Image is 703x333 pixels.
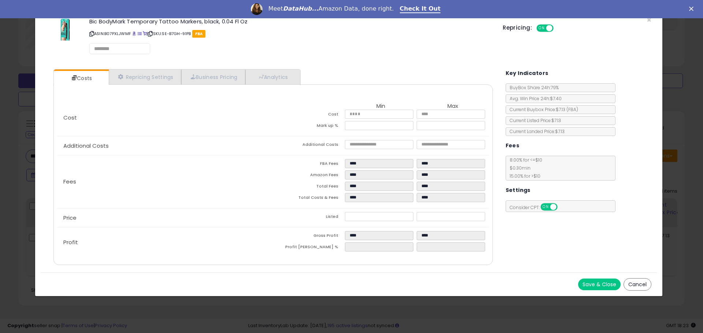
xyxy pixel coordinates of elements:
[273,170,345,182] td: Amazon Fees
[132,31,136,37] a: BuyBox page
[57,179,273,185] p: Fees
[556,106,578,113] span: $7.13
[624,278,651,291] button: Cancel
[506,186,531,195] h5: Settings
[506,106,578,113] span: Current Buybox Price:
[553,25,564,31] span: OFF
[506,84,559,91] span: BuyBox Share 24h: 79%
[181,69,245,84] a: Business Pricing
[503,25,532,31] h5: Repricing:
[245,69,300,84] a: Analytics
[506,117,561,124] span: Current Listed Price: $7.13
[345,103,417,110] th: Min
[506,165,531,171] span: $0.30 min
[273,212,345,223] td: Listed
[506,141,520,150] h5: Fees
[273,193,345,204] td: Total Costs & Fees
[273,231,345,242] td: Gross Profit
[273,140,345,151] td: Additional Costs
[57,143,273,149] p: Additional Costs
[54,19,76,41] img: 41jLOI09wYL._SL60_.jpg
[506,69,548,78] h5: Key Indicators
[506,204,567,211] span: Consider CPT:
[273,159,345,170] td: FBA Fees
[192,30,206,38] span: FBA
[57,215,273,221] p: Price
[506,173,540,179] span: 15.00 % for > $10
[578,279,621,290] button: Save & Close
[138,31,142,37] a: All offer listings
[57,115,273,121] p: Cost
[506,157,542,179] span: 8.00 % for <= $10
[556,204,568,210] span: OFF
[268,5,394,12] div: Meet Amazon Data, done right.
[273,182,345,193] td: Total Fees
[506,95,562,102] span: Avg. Win Price 24h: $7.40
[273,121,345,132] td: Mark up %
[109,69,181,84] a: Repricing Settings
[541,204,550,210] span: ON
[57,239,273,245] p: Profit
[689,7,696,11] div: Close
[273,242,345,254] td: Profit [PERSON_NAME] %
[283,5,319,12] i: DataHub...
[537,25,546,31] span: ON
[54,71,108,86] a: Costs
[89,19,492,24] h3: Bic BodyMark Temporary Tattoo Markers, black, 0.04 Fl Oz
[566,106,578,113] span: ( FBA )
[89,28,492,39] p: ASIN: B07PXLJWMF | SKU: SE-B7GH-91PB
[647,15,651,25] span: ×
[273,110,345,121] td: Cost
[251,3,263,15] img: Profile image for Georgie
[417,103,488,110] th: Max
[400,5,441,13] a: Check It Out
[506,128,565,135] span: Current Landed Price: $7.13
[143,31,147,37] a: Your listing only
